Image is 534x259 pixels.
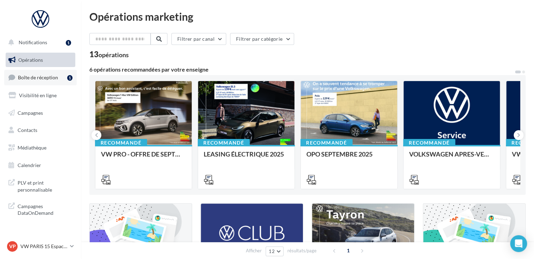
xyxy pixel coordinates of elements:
div: 1 [66,40,71,46]
span: résultats/page [287,247,317,254]
span: Calendrier [18,162,41,168]
div: VOLKSWAGEN APRES-VENTE [409,151,494,165]
button: Filtrer par canal [171,33,226,45]
span: Boîte de réception [18,74,58,80]
span: 1 [343,245,354,256]
span: Campagnes [18,109,43,115]
a: Calendrier [4,158,77,173]
div: Recommandé [198,139,250,147]
span: Médiathèque [18,145,46,151]
div: Recommandé [300,139,352,147]
div: opérations [98,52,129,58]
div: Recommandé [403,139,455,147]
div: 6 opérations recommandées par votre enseigne [89,67,514,72]
a: Boîte de réception1 [4,70,77,85]
div: Recommandé [95,139,147,147]
span: Visibilité en ligne [19,92,57,98]
span: VP [9,243,16,250]
div: 1 [67,75,72,81]
div: LEASING ÉLECTRIQUE 2025 [204,151,289,165]
a: Campagnes [4,106,77,120]
span: PLV et print personnalisable [18,178,72,193]
button: 12 [266,246,284,256]
a: Médiathèque [4,140,77,155]
button: Filtrer par catégorie [230,33,294,45]
a: VP VW PARIS 15 Espace Suffren [6,240,75,253]
a: PLV et print personnalisable [4,175,77,196]
a: Contacts [4,123,77,138]
div: Opérations marketing [89,11,526,22]
a: Campagnes DataOnDemand [4,199,77,219]
a: Visibilité en ligne [4,88,77,103]
button: Notifications 1 [4,35,74,50]
div: Open Intercom Messenger [510,235,527,252]
div: VW PRO - OFFRE DE SEPTEMBRE 25 [101,151,186,165]
div: 13 [89,51,129,58]
span: Notifications [19,39,47,45]
span: Opérations [18,57,43,63]
div: OPO SEPTEMBRE 2025 [306,151,392,165]
p: VW PARIS 15 Espace Suffren [20,243,67,250]
span: Afficher [246,247,262,254]
span: Campagnes DataOnDemand [18,201,72,217]
span: 12 [269,248,275,254]
a: Opérations [4,53,77,67]
span: Contacts [18,127,37,133]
